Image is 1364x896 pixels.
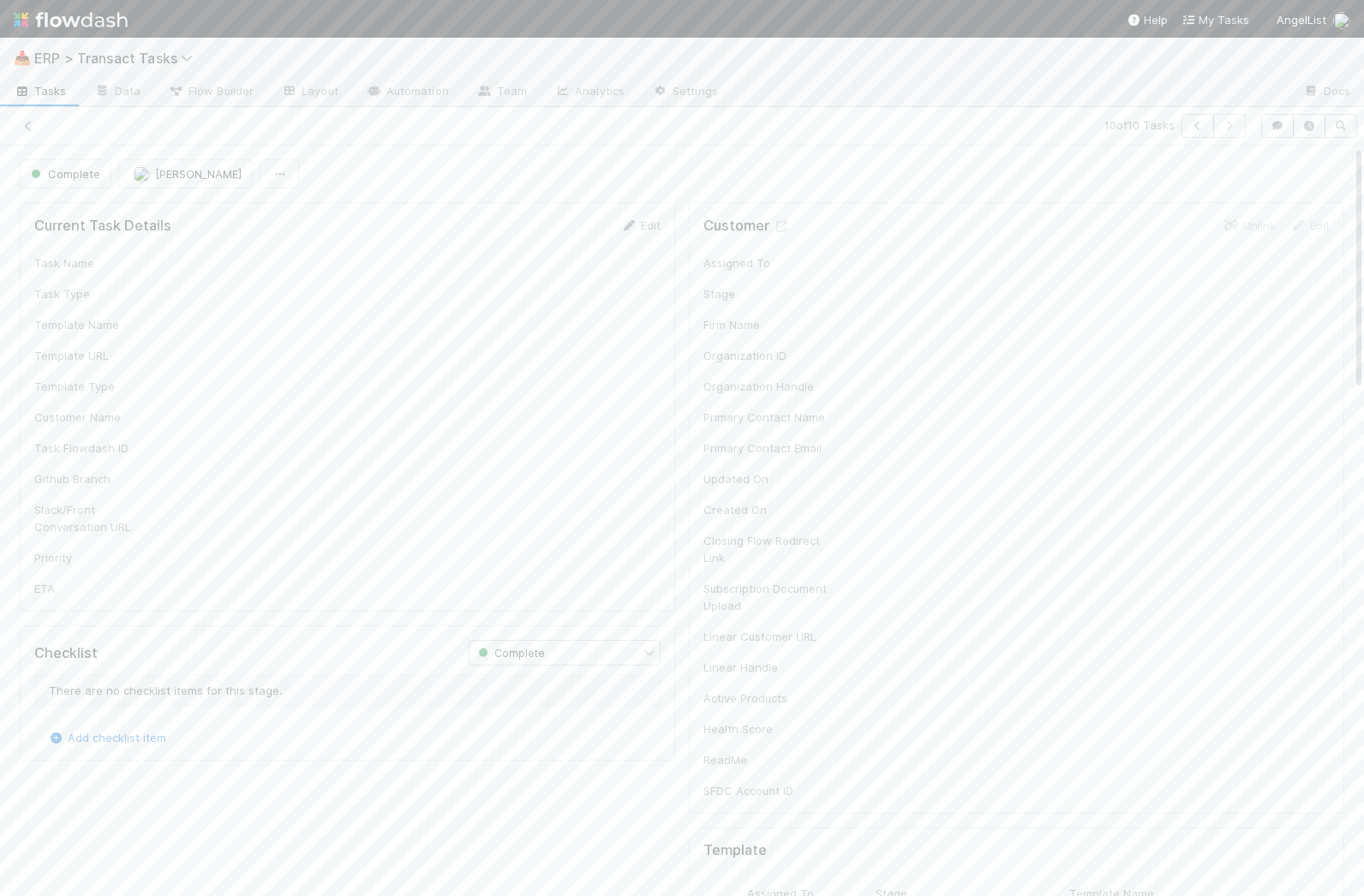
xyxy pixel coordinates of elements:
a: Team [463,79,541,106]
div: Github Branch [34,470,163,487]
h5: Customer [703,218,790,235]
div: Organization ID [703,347,832,364]
div: Slack/Front Conversation URL [34,501,163,535]
span: Flow Builder [168,82,254,99]
button: [PERSON_NAME] [118,159,253,188]
div: Template Type [34,378,163,395]
div: Updated On [703,470,832,487]
img: logo-inverted-e16ddd16eac7371096b0.svg [14,5,128,34]
a: Data [81,79,154,106]
span: My Tasks [1182,13,1249,27]
span: AngelList [1277,13,1326,27]
a: Edit [620,218,661,232]
div: Created On [703,501,832,518]
div: Firm Name [703,316,832,333]
button: Complete [20,159,111,188]
a: Add checklist item [47,731,166,744]
a: Edit [1289,218,1330,232]
div: Priority [34,549,163,566]
a: Layout [267,79,352,106]
span: Tasks [14,82,67,99]
img: avatar_ec9c1780-91d7-48bb-898e-5f40cebd5ff8.png [133,165,150,182]
a: Flow Builder [154,79,267,106]
div: Organization Handle [703,378,832,395]
div: Template Name [34,316,163,333]
div: Customer Name [34,409,163,426]
div: Task Type [34,285,163,302]
span: Complete [475,647,545,660]
div: Task Flowdash ID [34,439,163,457]
div: Subscription Document Upload [703,580,832,614]
div: Stage [703,285,832,302]
div: Help [1127,11,1168,28]
div: Template URL [34,347,163,364]
h5: Current Task Details [34,218,171,235]
div: ReadMe [703,751,832,768]
div: Closing Flow Redirect Link [703,532,832,566]
a: Automation [352,79,463,106]
div: ETA [34,580,163,597]
a: Unlink [1223,218,1276,232]
div: Linear Customer URL [703,628,832,645]
span: 📥 [14,51,31,65]
div: Assigned To [703,254,832,272]
h5: Checklist [34,645,98,662]
a: My Tasks [1182,11,1249,28]
div: Primary Contact Name [703,409,832,426]
div: Primary Contact Email [703,439,832,457]
a: Settings [638,79,732,106]
div: Linear Handle [703,659,832,676]
img: avatar_ec9c1780-91d7-48bb-898e-5f40cebd5ff8.png [1333,12,1350,29]
div: Task Name [34,254,163,272]
div: SFDC Account ID [703,782,832,799]
span: ERP > Transact Tasks [34,50,201,67]
span: Complete [27,167,100,181]
span: [PERSON_NAME] [155,167,242,181]
h5: Template [703,842,767,859]
a: Analytics [541,79,638,106]
a: Docs [1289,79,1364,106]
div: Active Products [703,690,832,707]
div: Health Score [703,720,832,738]
div: There are no checklist items for this stage. [34,674,661,707]
span: 10 of 10 Tasks [1104,116,1175,134]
